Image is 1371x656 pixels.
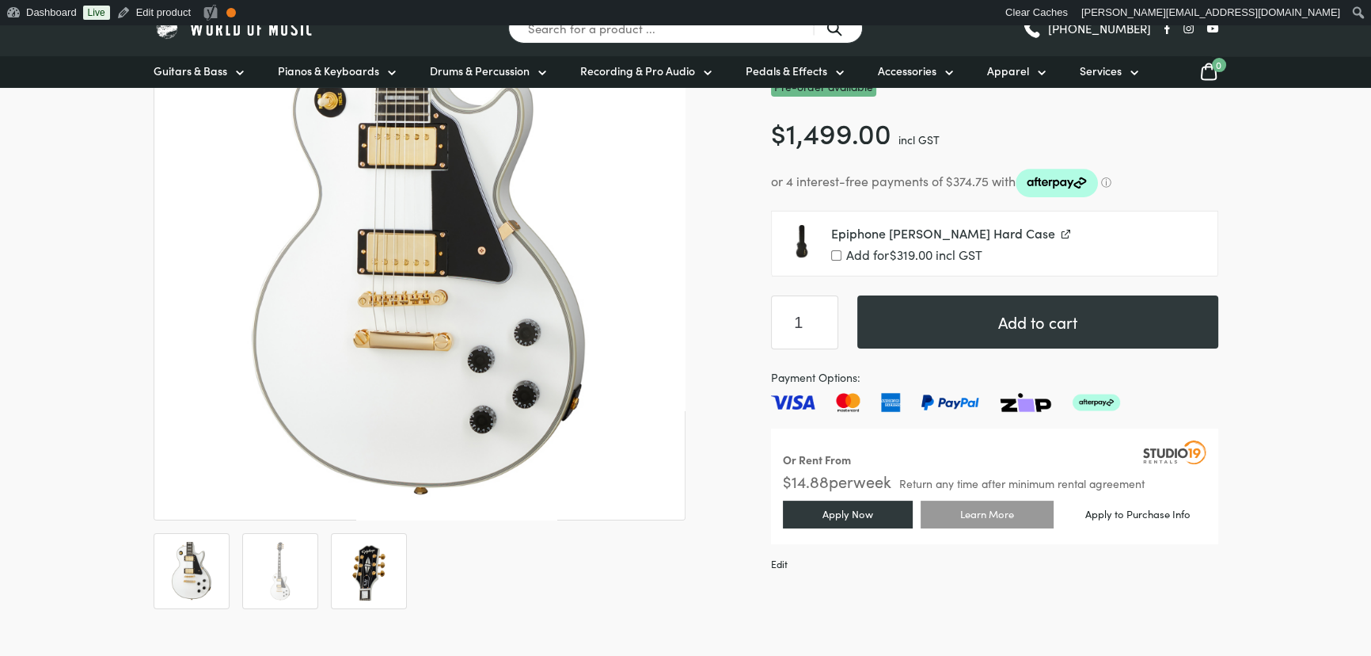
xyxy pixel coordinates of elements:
img: Studio19 Rentals [1143,441,1206,464]
span: per week [829,470,891,492]
img: Epiphone Les Paul Hard Case Front [784,224,818,258]
span: 319.00 [890,246,932,263]
a: Apply Now [783,501,913,528]
span: $ 14.88 [783,470,829,492]
a: Learn More [921,501,1054,528]
iframe: Chat with our support team [1141,482,1371,656]
input: Search for a product ... [508,13,863,44]
div: OK [226,8,236,17]
span: $ [771,113,786,151]
span: Pianos & Keyboards [278,63,379,79]
bdi: 1,499.00 [771,113,891,151]
span: Return any time after minimum rental agreement [899,478,1145,489]
span: Pedals & Effects [746,63,827,79]
span: Drums & Percussion [430,63,530,79]
img: World of Music [154,16,316,40]
span: [PHONE_NUMBER] [1048,22,1151,34]
span: Accessories [878,63,936,79]
input: Add for$319.00 incl GST [831,250,841,261]
img: Epiphone Les Paul Custom Alpine White Electric Guitar - Image 3 [340,542,398,601]
span: 0 [1212,58,1226,72]
span: Guitars & Bass [154,63,227,79]
span: incl GST [936,246,982,263]
img: Epiphone Les Paul Custom Alpine white [173,8,667,502]
span: Apparel [987,63,1029,79]
a: [PHONE_NUMBER] [1022,17,1151,40]
div: Or Rent From [783,451,851,469]
a: Apply to Purchase Info [1061,502,1214,526]
span: Recording & Pro Audio [580,63,695,79]
img: Pay with Master card, Visa, American Express and Paypal [771,393,1120,412]
img: Epiphone Les Paul Custom Alpine White Electric Guitar - Image 2 [251,542,310,601]
img: Epiphone Les Paul Custom Alpine white [162,542,221,601]
button: Add to cart [857,296,1218,349]
label: Add for [831,248,1205,263]
span: Payment Options: [771,368,1218,387]
a: Live [83,6,110,20]
a: Edit [771,557,788,570]
span: incl GST [898,132,940,147]
span: $ [890,246,897,263]
span: Services [1080,63,1122,79]
input: Product quantity [771,296,838,349]
span: Epiphone [PERSON_NAME] Hard Case [831,224,1055,242]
